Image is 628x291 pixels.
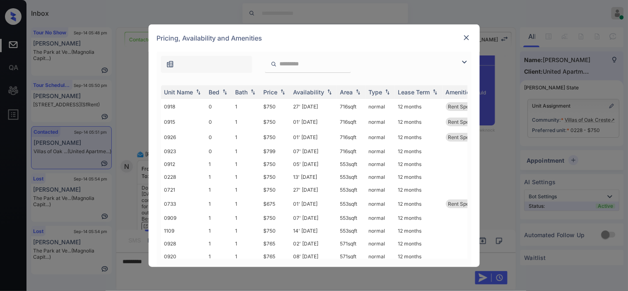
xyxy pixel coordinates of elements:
[395,250,443,263] td: 12 months
[383,89,392,95] img: sorting
[448,201,481,207] span: Rent Special 1
[448,103,481,110] span: Rent Special 1
[395,145,443,158] td: 12 months
[290,183,337,196] td: 27' [DATE]
[249,89,257,95] img: sorting
[161,250,206,263] td: 0920
[337,158,366,171] td: 553 sqft
[232,237,260,250] td: 1
[206,183,232,196] td: 1
[366,183,395,196] td: normal
[260,250,290,263] td: $765
[206,224,232,237] td: 1
[337,196,366,212] td: 553 sqft
[337,237,366,250] td: 571 sqft
[395,212,443,224] td: 12 months
[290,171,337,183] td: 13' [DATE]
[260,212,290,224] td: $750
[206,196,232,212] td: 1
[294,89,325,96] div: Availability
[337,99,366,114] td: 716 sqft
[264,89,278,96] div: Price
[206,158,232,171] td: 1
[448,134,481,140] span: Rent Special 1
[340,89,353,96] div: Area
[395,171,443,183] td: 12 months
[260,99,290,114] td: $750
[337,250,366,263] td: 571 sqft
[366,145,395,158] td: normal
[366,114,395,130] td: normal
[161,224,206,237] td: 1109
[366,99,395,114] td: normal
[161,183,206,196] td: 0721
[431,89,439,95] img: sorting
[290,250,337,263] td: 08' [DATE]
[260,130,290,145] td: $750
[194,89,202,95] img: sorting
[232,250,260,263] td: 1
[325,89,334,95] img: sorting
[206,114,232,130] td: 0
[161,145,206,158] td: 0923
[161,171,206,183] td: 0228
[161,212,206,224] td: 0909
[149,24,480,52] div: Pricing, Availability and Amenities
[369,89,383,96] div: Type
[206,212,232,224] td: 1
[260,237,290,250] td: $765
[395,183,443,196] td: 12 months
[366,237,395,250] td: normal
[206,99,232,114] td: 0
[290,196,337,212] td: 01' [DATE]
[395,158,443,171] td: 12 months
[290,114,337,130] td: 01' [DATE]
[232,130,260,145] td: 1
[366,196,395,212] td: normal
[161,99,206,114] td: 0918
[260,196,290,212] td: $675
[206,171,232,183] td: 1
[206,145,232,158] td: 0
[232,145,260,158] td: 1
[366,224,395,237] td: normal
[206,250,232,263] td: 1
[337,183,366,196] td: 553 sqft
[366,171,395,183] td: normal
[460,57,469,67] img: icon-zuma
[232,196,260,212] td: 1
[290,237,337,250] td: 02' [DATE]
[366,212,395,224] td: normal
[271,60,277,68] img: icon-zuma
[290,99,337,114] td: 27' [DATE]
[395,224,443,237] td: 12 months
[161,114,206,130] td: 0915
[206,237,232,250] td: 1
[395,130,443,145] td: 12 months
[164,89,193,96] div: Unit Name
[366,130,395,145] td: normal
[260,171,290,183] td: $750
[260,145,290,158] td: $799
[221,89,229,95] img: sorting
[366,158,395,171] td: normal
[260,183,290,196] td: $750
[462,34,471,42] img: close
[260,114,290,130] td: $750
[337,171,366,183] td: 553 sqft
[161,237,206,250] td: 0928
[395,114,443,130] td: 12 months
[260,224,290,237] td: $750
[260,158,290,171] td: $750
[161,130,206,145] td: 0926
[448,119,481,125] span: Rent Special 1
[337,114,366,130] td: 716 sqft
[161,196,206,212] td: 0733
[395,196,443,212] td: 12 months
[337,130,366,145] td: 716 sqft
[161,158,206,171] td: 0912
[232,158,260,171] td: 1
[206,130,232,145] td: 0
[232,99,260,114] td: 1
[395,237,443,250] td: 12 months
